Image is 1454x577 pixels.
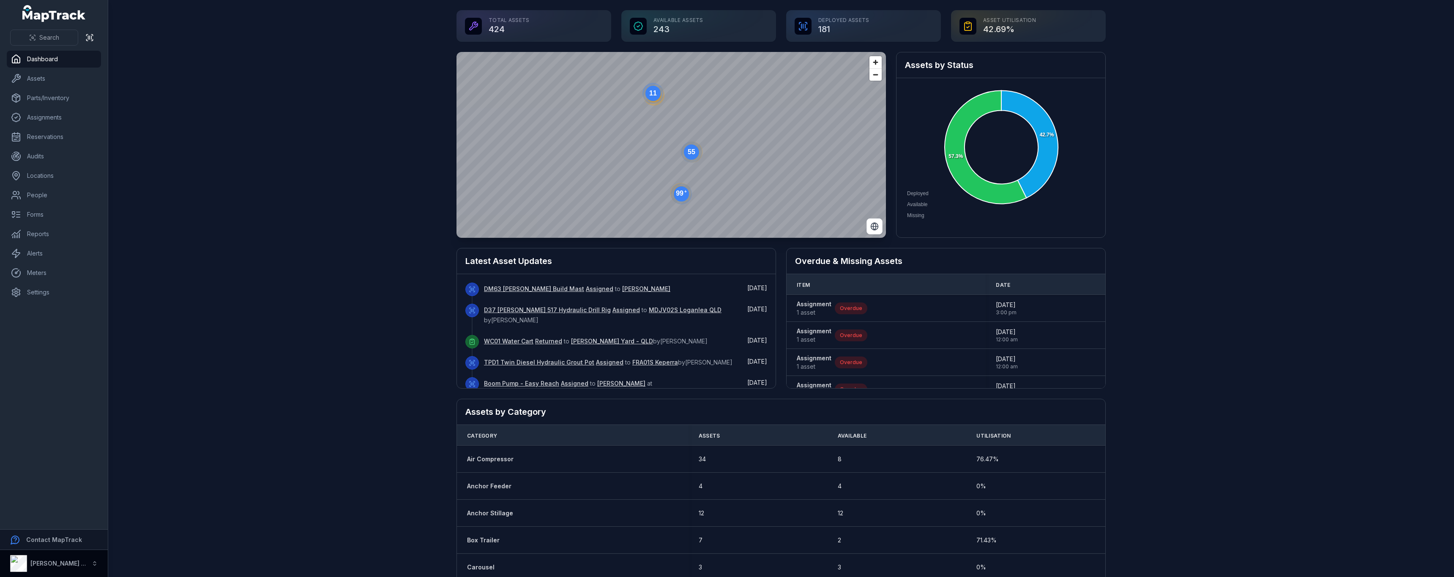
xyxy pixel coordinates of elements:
a: Assignment1 asset [797,354,831,371]
span: 34 [699,455,706,463]
strong: Assignment [797,381,831,389]
span: [DATE] [747,337,767,344]
tspan: + [684,189,687,194]
span: Available [907,201,927,207]
a: Locations [7,167,101,184]
div: Overdue [835,357,867,368]
span: [DATE] [747,284,767,291]
time: 10/7/2025, 7:37:43 AM [747,337,767,344]
a: FRA01S Keperra [632,358,678,367]
time: 9/14/2025, 12:00:00 AM [996,355,1018,370]
a: Assignments [7,109,101,126]
a: Forms [7,206,101,223]
span: Item [797,282,810,288]
a: [PERSON_NAME] [597,379,645,388]
a: [PERSON_NAME] Yard - QLD [571,337,653,346]
strong: Assignment [797,300,831,308]
a: Boom Pump - Easy Reach [484,379,559,388]
a: D37 [PERSON_NAME] 517 Hydraulic Drill Rig [484,306,611,314]
span: 1 asset [797,308,831,317]
h2: Assets by Status [905,59,1097,71]
span: 1 asset [797,335,831,344]
span: 3:00 pm [996,309,1017,316]
span: Assets [699,433,720,439]
span: [DATE] [996,355,1018,363]
span: [DATE] [747,358,767,365]
span: 0 % [976,509,986,517]
span: Category [467,433,497,439]
strong: Assignment [797,354,831,362]
a: Anchor Feeder [467,482,511,490]
strong: [PERSON_NAME] Group [30,560,100,567]
button: Zoom in [869,56,882,68]
span: 4 [699,482,702,490]
button: Switch to Satellite View [866,218,883,234]
a: [PERSON_NAME] [622,285,670,293]
time: 10/7/2025, 7:40:17 AM [747,305,767,313]
a: Box Trailer [467,536,500,544]
a: Air Compressor [467,455,514,463]
strong: Assignment [797,327,831,335]
span: [DATE] [747,379,767,386]
span: 1 asset [797,362,831,371]
time: 9/13/2025, 12:00:00 AM [996,382,1018,397]
time: 10/2/2025, 11:37:16 AM [747,358,767,365]
span: Date [996,282,1010,288]
span: 8 [838,455,842,463]
a: Alerts [7,245,101,262]
a: Parts/Inventory [7,90,101,106]
span: [DATE] [747,305,767,313]
span: 12 [699,509,704,517]
strong: Contact MapTrack [26,536,82,543]
time: 10/2/2025, 7:30:49 AM [747,379,767,386]
button: Zoom out [869,68,882,81]
a: Anchor Stillage [467,509,513,517]
span: to at [484,380,652,397]
text: 11 [649,90,657,97]
a: Carousel [467,563,495,572]
span: 12:00 am [996,363,1018,370]
a: Assigned [612,306,640,314]
h2: Overdue & Missing Assets [795,255,1097,267]
span: 4 [838,482,842,490]
span: 0 % [976,482,986,490]
canvas: Map [456,52,886,238]
a: Reports [7,226,101,242]
a: Dashboard [7,51,101,68]
span: to by [PERSON_NAME] [484,337,708,345]
span: [DATE] [996,301,1017,309]
time: 7/31/2025, 12:00:00 AM [996,328,1018,343]
span: 3 [838,563,841,572]
a: Reservations [7,128,101,145]
span: Search [39,33,59,42]
span: Missing [907,212,924,218]
span: Available [838,433,867,439]
a: MapTrack [22,5,86,22]
a: Assigned [561,379,588,388]
a: Assigned [596,358,623,367]
div: Overdue [835,302,867,314]
span: 7 [699,536,702,544]
span: 71.43 % [976,536,997,544]
span: 2 [838,536,841,544]
div: Overdue [835,329,867,341]
a: WC01 Water Cart [484,337,533,346]
a: DM63 [PERSON_NAME] Build Mast [484,285,584,293]
time: 9/30/2025, 3:00:00 PM [996,301,1017,316]
a: TPD1 Twin Diesel Hydraulic Grout Pot [484,358,594,367]
button: Search [10,30,78,46]
a: Audits [7,148,101,165]
span: [DATE] [996,328,1018,336]
time: 10/8/2025, 7:57:44 AM [747,284,767,291]
span: to by [PERSON_NAME] [484,306,722,324]
span: Deployed [907,191,929,196]
a: MDJV02S Loganlea QLD [649,306,722,314]
h2: Assets by Category [465,406,1097,418]
text: 99 [676,189,687,197]
a: People [7,187,101,204]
